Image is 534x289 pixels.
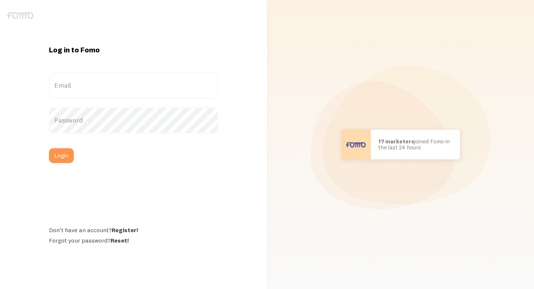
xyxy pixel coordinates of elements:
[7,12,33,19] img: fomo-logo-gray-b99e0e8ada9f9040e2984d0d95b3b12da0074ffd48d1e5cb62ac37fc77b0b268.svg
[341,130,371,159] img: User avatar
[378,139,452,151] p: joined Fomo in the last 24 hours
[49,45,218,55] h1: Log in to Fomo
[49,148,74,163] button: Login
[49,237,218,244] div: Forgot your password?
[49,226,218,234] div: Don't have an account?
[112,226,138,234] a: Register!
[49,107,218,133] label: Password
[111,237,129,244] a: Reset!
[378,138,414,145] b: 17 marketers
[49,72,218,98] label: Email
